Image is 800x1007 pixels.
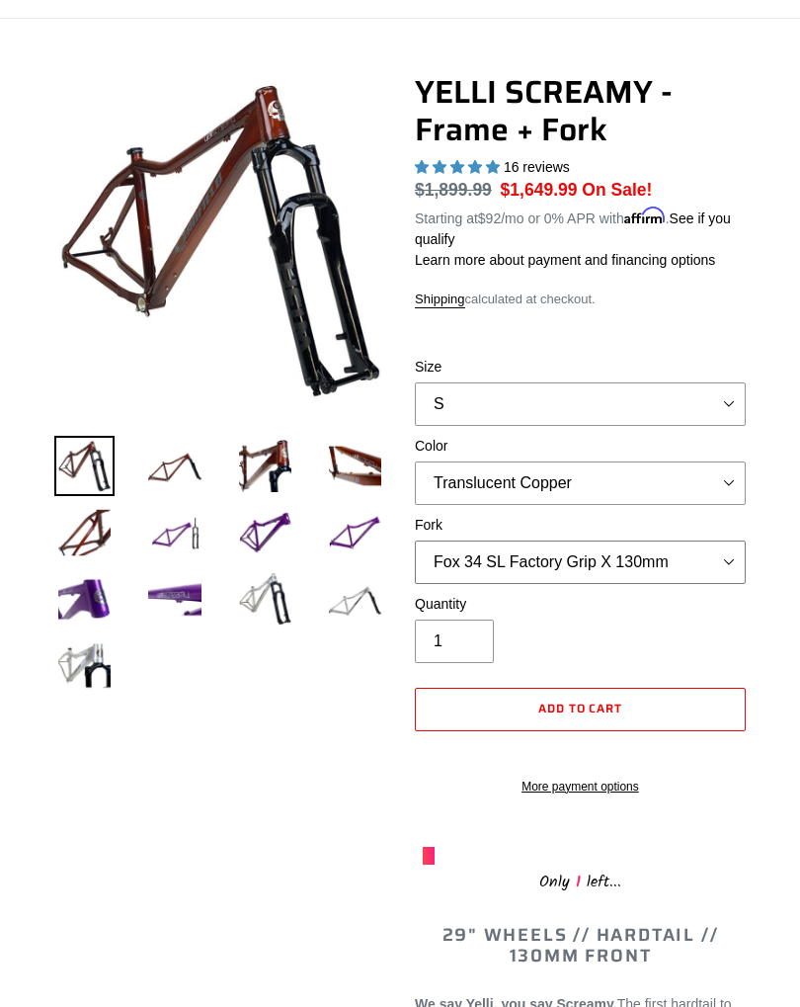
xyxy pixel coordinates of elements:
[423,865,739,895] div: Only left...
[415,594,746,615] label: Quantity
[54,635,115,696] img: Load image into Gallery viewer, YELLI SCREAMY - Frame + Fork
[235,569,295,629] img: Load image into Gallery viewer, YELLI SCREAMY - Frame + Fork
[325,569,385,629] img: Load image into Gallery viewer, YELLI SCREAMY - Frame + Fork
[504,159,570,175] span: 16 reviews
[570,870,587,894] span: 1
[54,436,115,496] img: Load image into Gallery viewer, YELLI SCREAMY - Frame + Fork
[415,292,465,308] a: Shipping
[235,502,295,562] img: Load image into Gallery viewer, YELLI SCREAMY - Frame + Fork
[415,515,746,536] label: Fork
[582,177,652,203] span: On Sale!
[415,357,746,378] label: Size
[538,699,623,717] span: Add to cart
[54,502,115,562] img: Load image into Gallery viewer, YELLI SCREAMY - Frame + Fork
[144,436,204,496] img: Load image into Gallery viewer, YELLI SCREAMY - Frame + Fork
[144,502,204,562] img: Load image into Gallery viewer, YELLI SCREAMY - Frame + Fork
[415,159,504,175] span: 5.00 stars
[478,210,501,226] span: $92
[415,204,746,250] p: Starting at /mo or 0% APR with .
[624,208,666,224] span: Affirm
[415,252,715,268] a: Learn more about payment and financing options
[501,180,578,200] span: $1,649.99
[144,569,204,629] img: Load image into Gallery viewer, YELLI SCREAMY - Frame + Fork
[415,210,731,247] a: See if you qualify - Learn more about Affirm Financing (opens in modal)
[415,73,746,149] h1: YELLI SCREAMY - Frame + Fork
[442,921,719,970] span: 29" WHEELS // HARDTAIL // 130MM FRONT
[415,290,746,309] div: calculated at checkout.
[325,436,385,496] img: Load image into Gallery viewer, YELLI SCREAMY - Frame + Fork
[415,180,492,200] s: $1,899.99
[235,436,295,496] img: Load image into Gallery viewer, YELLI SCREAMY - Frame + Fork
[325,502,385,562] img: Load image into Gallery viewer, YELLI SCREAMY - Frame + Fork
[415,778,746,796] a: More payment options
[415,688,746,731] button: Add to cart
[415,436,746,457] label: Color
[54,569,115,629] img: Load image into Gallery viewer, YELLI SCREAMY - Frame + Fork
